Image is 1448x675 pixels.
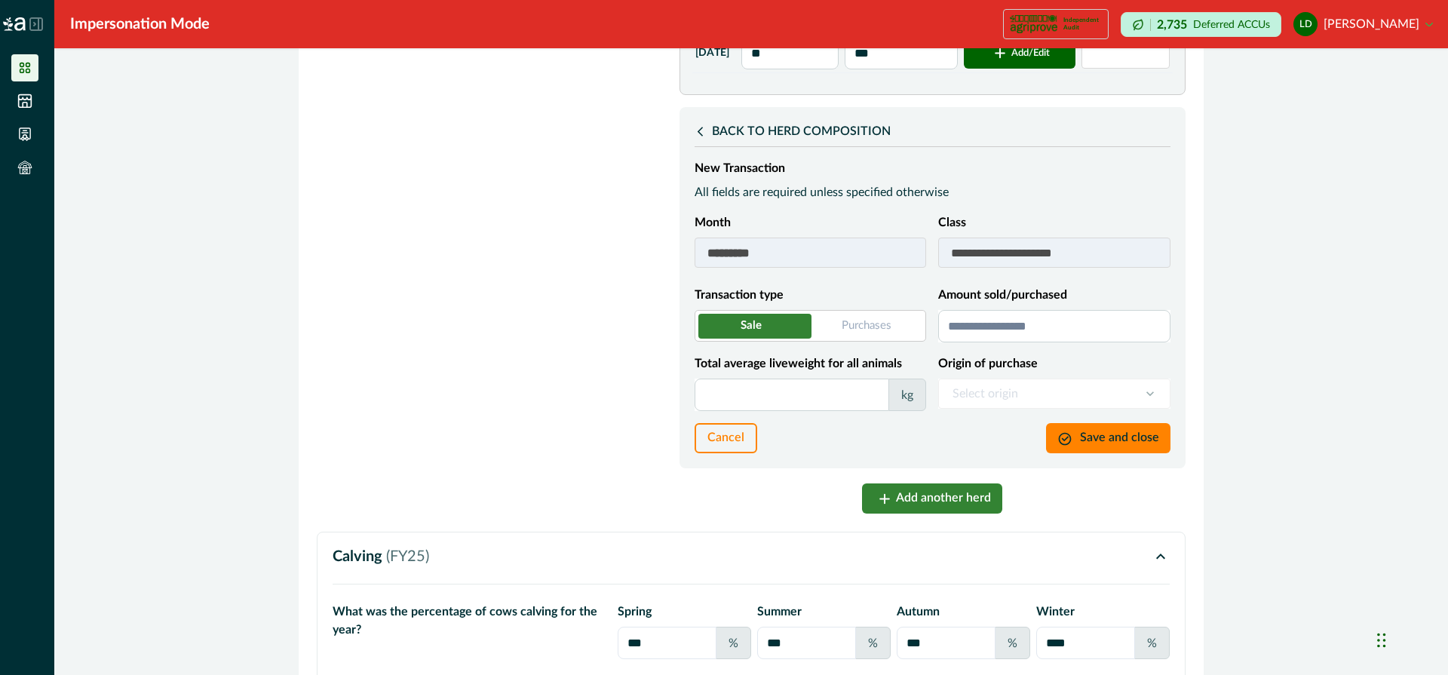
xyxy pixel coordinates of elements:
[70,13,210,35] div: Impersonation Mode
[862,483,1002,514] button: Add another herd
[3,17,26,31] img: Logo
[695,45,729,61] p: [DATE]
[716,627,751,659] div: %
[618,603,751,621] p: spring
[1373,603,1448,675] iframe: Chat Widget
[695,286,918,304] label: Transaction type
[333,548,429,566] p: Calving
[1010,12,1057,36] img: certification logo
[695,159,1161,177] label: New Transaction
[757,603,891,621] p: summer
[1063,17,1102,32] p: Independent Audit
[1036,603,1170,621] p: winter
[1193,19,1270,30] p: Deferred ACCUs
[897,603,1030,621] p: autumn
[386,549,429,564] span: ( FY25 )
[1377,618,1386,663] div: Drag
[1134,627,1170,659] div: %
[1046,423,1170,453] button: Save and close
[695,213,918,232] label: Month
[995,627,1030,659] div: %
[695,354,918,373] label: Total average liveweight for all animals
[1293,6,1433,42] button: leonie doran[PERSON_NAME]
[964,38,1075,69] button: Add/Edit
[938,213,1161,232] label: Class
[333,603,600,639] p: What was the percentage of cows calving for the year?
[695,183,1170,201] p: All fields are required unless specified otherwise
[888,379,926,411] div: kg
[695,423,757,453] button: Cancel
[938,286,1161,304] label: Amount sold/purchased
[1157,19,1187,31] p: 2,735
[938,354,1161,373] label: Origin of purchase
[333,548,1170,566] button: Calving (FY25)
[712,122,891,140] p: BACK TO HERD COMPOSITION
[855,627,891,659] div: %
